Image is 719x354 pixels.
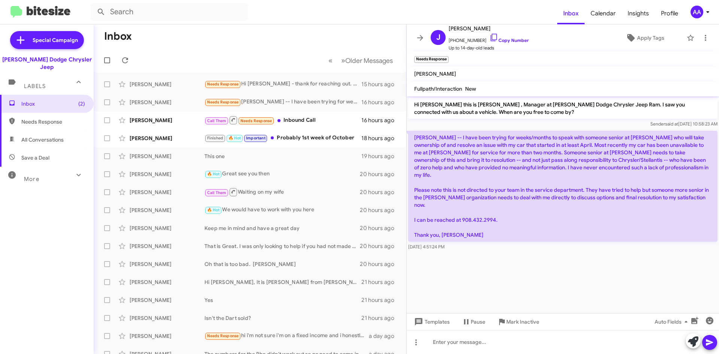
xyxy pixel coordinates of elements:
[130,278,204,286] div: [PERSON_NAME]
[345,57,393,65] span: Older Messages
[449,24,529,33] span: [PERSON_NAME]
[324,53,397,68] nav: Page navigation example
[204,314,361,322] div: Isn't the Dart sold?
[207,190,227,195] span: Call Them
[360,224,400,232] div: 20 hours ago
[684,6,711,18] button: AA
[471,315,485,329] span: Pause
[328,56,333,65] span: «
[414,56,449,63] small: Needs Response
[361,99,400,106] div: 16 hours ago
[665,121,678,127] span: said at
[130,170,204,178] div: [PERSON_NAME]
[204,187,360,197] div: Waiting on my wife
[606,31,683,45] button: Apply Tags
[360,206,400,214] div: 20 hours ago
[361,314,400,322] div: 21 hours ago
[130,117,204,124] div: [PERSON_NAME]
[361,117,400,124] div: 16 hours ago
[489,37,529,43] a: Copy Number
[361,152,400,160] div: 19 hours ago
[408,244,445,249] span: [DATE] 4:51:24 PM
[21,154,49,161] span: Save a Deal
[360,242,400,250] div: 20 hours ago
[557,3,585,24] a: Inbox
[130,314,204,322] div: [PERSON_NAME]
[130,224,204,232] div: [PERSON_NAME]
[130,188,204,196] div: [PERSON_NAME]
[491,315,545,329] button: Mark Inactive
[360,170,400,178] div: 20 hours ago
[207,82,239,87] span: Needs Response
[240,118,272,123] span: Needs Response
[130,81,204,88] div: [PERSON_NAME]
[360,260,400,268] div: 20 hours ago
[341,56,345,65] span: »
[449,44,529,52] span: Up to 14-day-old leads
[456,315,491,329] button: Pause
[130,296,204,304] div: [PERSON_NAME]
[78,100,85,108] span: (2)
[414,70,456,77] span: [PERSON_NAME]
[246,136,266,140] span: Important
[585,3,622,24] a: Calendar
[637,31,664,45] span: Apply Tags
[10,31,84,49] a: Special Campaign
[207,208,220,212] span: 🔥 Hot
[361,278,400,286] div: 21 hours ago
[649,315,697,329] button: Auto Fields
[33,36,78,44] span: Special Campaign
[408,131,718,242] p: [PERSON_NAME] -- I have been trying for weeks/months to speak with someone senior at [PERSON_NAME...
[407,315,456,329] button: Templates
[204,224,360,232] div: Keep me in mind and have a great day
[506,315,539,329] span: Mark Inactive
[449,33,529,44] span: [PHONE_NUMBER]
[228,136,241,140] span: 🔥 Hot
[204,242,360,250] div: That is Great. I was only looking to help if you had not made a decision. [PERSON_NAME]
[207,136,224,140] span: Finished
[130,260,204,268] div: [PERSON_NAME]
[414,85,462,92] span: Fullpath/Interaction
[691,6,703,18] div: AA
[204,134,361,142] div: Probably 1st week of October
[465,85,476,92] span: New
[207,118,227,123] span: Call Them
[207,333,239,338] span: Needs Response
[204,332,369,340] div: hi i'm not sure i'm on a fixed income and i honestly don't know if i can afford it. my credit is ...
[104,30,132,42] h1: Inbox
[204,296,361,304] div: Yes
[207,100,239,105] span: Needs Response
[207,172,220,176] span: 🔥 Hot
[361,296,400,304] div: 21 hours ago
[360,188,400,196] div: 20 hours ago
[130,242,204,250] div: [PERSON_NAME]
[436,31,440,43] span: J
[622,3,655,24] a: Insights
[324,53,337,68] button: Previous
[204,170,360,178] div: Great see you then
[204,115,361,125] div: Inbound Call
[361,134,400,142] div: 18 hours ago
[130,332,204,340] div: [PERSON_NAME]
[369,332,400,340] div: a day ago
[650,121,718,127] span: Sender [DATE] 10:58:23 AM
[337,53,397,68] button: Next
[21,118,85,125] span: Needs Response
[24,83,46,90] span: Labels
[130,152,204,160] div: [PERSON_NAME]
[204,260,360,268] div: Oh that is too bad. [PERSON_NAME]
[21,136,64,143] span: All Conversations
[204,98,361,106] div: [PERSON_NAME] -- I have been trying for weeks/months to speak with someone senior at [PERSON_NAME...
[655,3,684,24] a: Profile
[24,176,39,182] span: More
[130,99,204,106] div: [PERSON_NAME]
[204,152,361,160] div: This one
[130,134,204,142] div: [PERSON_NAME]
[408,98,718,119] p: Hi [PERSON_NAME] this is [PERSON_NAME] , Manager at [PERSON_NAME] Dodge Chrysler Jeep Ram. I saw ...
[204,206,360,214] div: We would have to work with you here
[91,3,248,21] input: Search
